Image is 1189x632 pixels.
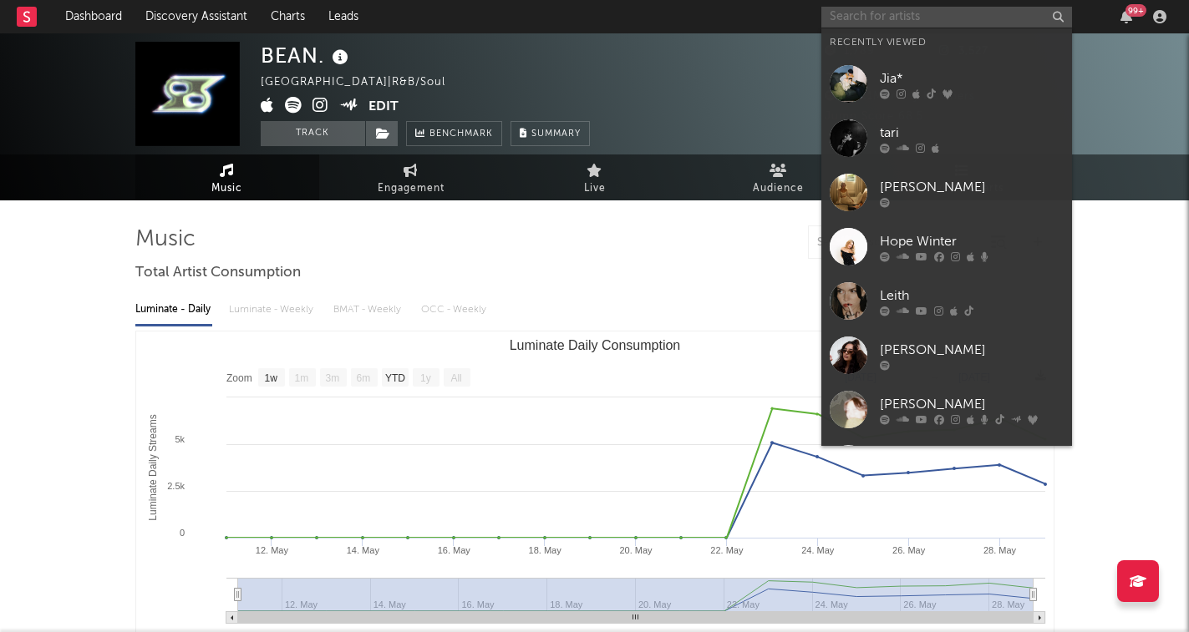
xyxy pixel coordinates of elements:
[406,121,502,146] a: Benchmark
[983,545,1016,555] text: 28. May
[135,154,319,200] a: Music
[437,545,470,555] text: 16. May
[211,179,242,199] span: Music
[294,372,308,384] text: 1m
[420,372,431,384] text: 1y
[821,165,1072,220] a: [PERSON_NAME]
[450,372,461,384] text: All
[821,111,1072,165] a: tari
[261,42,353,69] div: BEAN.
[319,154,503,200] a: Engagement
[880,231,1064,251] div: Hope Winter
[378,179,445,199] span: Engagement
[710,545,744,555] text: 22. May
[384,372,404,384] text: YTD
[346,545,379,555] text: 14. May
[368,97,399,118] button: Edit
[584,179,606,199] span: Live
[511,121,590,146] button: Summary
[147,414,159,520] text: Luminate Daily Streams
[531,129,581,139] span: Summary
[753,179,804,199] span: Audience
[821,382,1072,437] a: [PERSON_NAME]
[356,372,370,384] text: 6m
[821,220,1072,274] a: Hope Winter
[880,286,1064,306] div: Leith
[1125,4,1146,17] div: 99 +
[880,177,1064,197] div: [PERSON_NAME]
[509,338,680,352] text: Luminate Daily Consumption
[325,372,339,384] text: 3m
[801,545,835,555] text: 24. May
[619,545,653,555] text: 20. May
[809,236,985,250] input: Search by song name or URL
[687,154,871,200] a: Audience
[528,545,561,555] text: 18. May
[261,73,465,93] div: [GEOGRAPHIC_DATA] | R&B/Soul
[880,394,1064,414] div: [PERSON_NAME]
[880,340,1064,360] div: [PERSON_NAME]
[892,545,926,555] text: 26. May
[821,437,1072,491] a: [PERSON_NAME]
[880,123,1064,143] div: tari
[261,121,365,146] button: Track
[830,33,1064,53] div: Recently Viewed
[821,328,1072,382] a: [PERSON_NAME]
[429,124,493,144] span: Benchmark
[264,372,277,384] text: 1w
[255,545,288,555] text: 12. May
[167,481,185,491] text: 2.5k
[135,263,301,283] span: Total Artist Consumption
[821,274,1072,328] a: Leith
[1120,10,1132,23] button: 99+
[135,296,212,324] div: Luminate - Daily
[821,7,1072,28] input: Search for artists
[226,372,252,384] text: Zoom
[175,434,185,444] text: 5k
[179,528,184,538] text: 0
[503,154,687,200] a: Live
